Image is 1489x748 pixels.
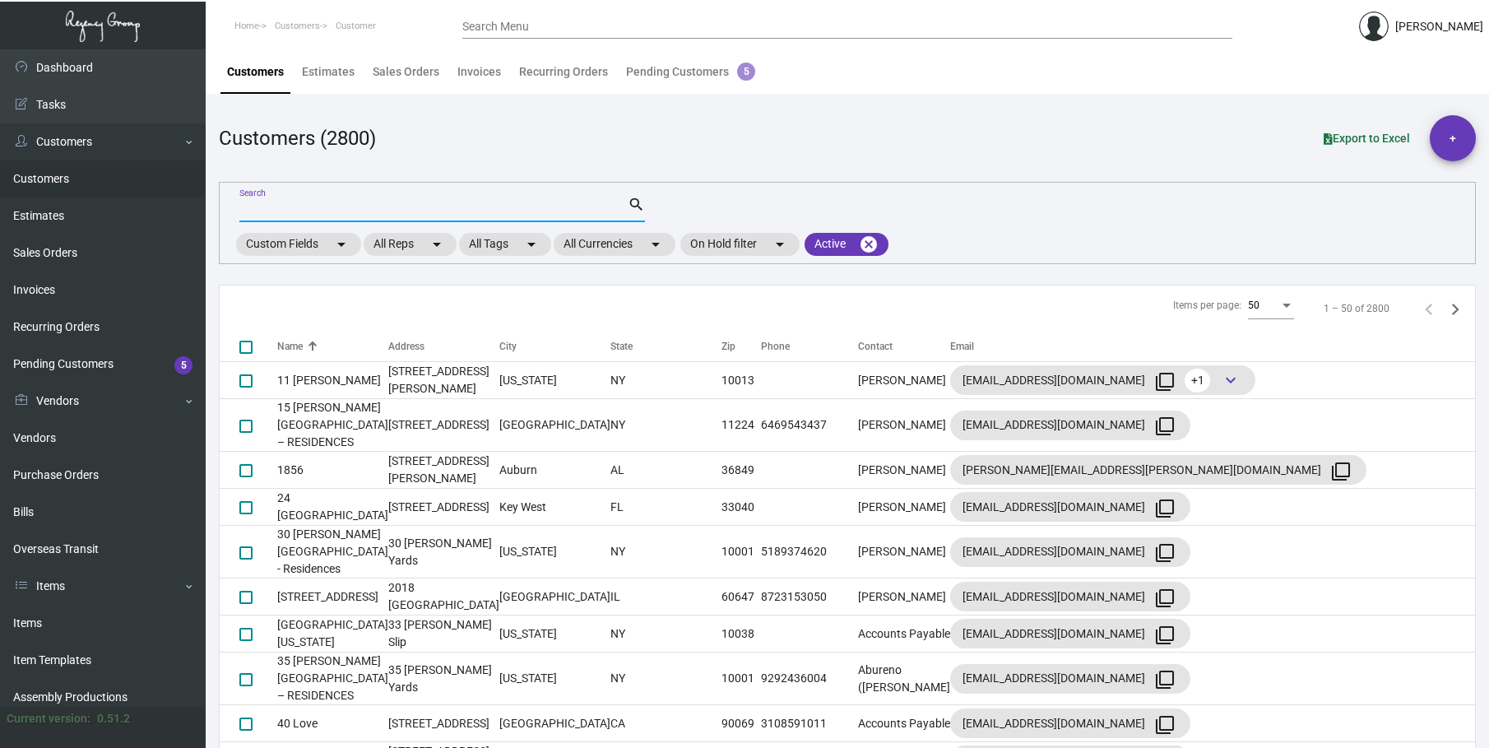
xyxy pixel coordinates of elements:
[721,362,761,399] td: 10013
[610,526,721,578] td: NY
[963,620,1178,647] div: [EMAIL_ADDRESS][DOMAIN_NAME]
[610,452,721,489] td: AL
[277,452,388,489] td: 1856
[610,339,721,354] div: State
[1155,588,1175,608] mat-icon: filter_none
[858,452,950,489] td: [PERSON_NAME]
[1155,416,1175,436] mat-icon: filter_none
[364,233,457,256] mat-chip: All Reps
[610,399,721,452] td: NY
[858,399,950,452] td: [PERSON_NAME]
[761,653,858,705] td: 9292436004
[963,583,1178,610] div: [EMAIL_ADDRESS][DOMAIN_NAME]
[1173,298,1241,313] div: Items per page:
[1442,295,1468,322] button: Next page
[761,339,858,354] div: Phone
[499,339,610,354] div: City
[1221,370,1241,390] span: keyboard_arrow_down
[761,705,858,742] td: 3108591011
[277,705,388,742] td: 40 Love
[336,21,376,31] span: Customer
[610,489,721,526] td: FL
[721,616,761,653] td: 10038
[1416,295,1442,322] button: Previous page
[761,339,790,354] div: Phone
[761,399,858,452] td: 6469543437
[388,653,499,705] td: 35 [PERSON_NAME] Yards
[628,195,645,215] mat-icon: search
[388,339,499,354] div: Address
[388,705,499,742] td: [STREET_ADDRESS]
[858,339,893,354] div: Contact
[1155,499,1175,518] mat-icon: filter_none
[499,362,610,399] td: [US_STATE]
[499,452,610,489] td: Auburn
[963,494,1178,520] div: [EMAIL_ADDRESS][DOMAIN_NAME]
[277,616,388,653] td: [GEOGRAPHIC_DATA] [US_STATE]
[97,710,130,727] div: 0.51.2
[275,21,320,31] span: Customers
[1155,543,1175,563] mat-icon: filter_none
[499,578,610,616] td: [GEOGRAPHIC_DATA]
[1155,372,1175,392] mat-icon: filter_none
[626,63,755,81] div: Pending Customers
[499,399,610,452] td: [GEOGRAPHIC_DATA]
[499,339,517,354] div: City
[858,653,950,705] td: Abureno ([PERSON_NAME]
[761,526,858,578] td: 5189374620
[761,578,858,616] td: 8723153050
[721,705,761,742] td: 90069
[219,123,376,153] div: Customers (2800)
[457,63,501,81] div: Invoices
[1331,462,1351,481] mat-icon: filter_none
[388,616,499,653] td: 33 [PERSON_NAME] Slip
[388,489,499,526] td: [STREET_ADDRESS]
[427,235,447,254] mat-icon: arrow_drop_down
[388,578,499,616] td: 2018 [GEOGRAPHIC_DATA]
[1324,132,1410,145] span: Export to Excel
[963,539,1178,565] div: [EMAIL_ADDRESS][DOMAIN_NAME]
[610,362,721,399] td: NY
[1155,715,1175,735] mat-icon: filter_none
[1359,12,1389,41] img: admin@bootstrapmaster.com
[554,233,675,256] mat-chip: All Currencies
[373,63,439,81] div: Sales Orders
[1395,18,1483,35] div: [PERSON_NAME]
[858,339,950,354] div: Contact
[858,362,950,399] td: [PERSON_NAME]
[721,339,735,354] div: Zip
[721,578,761,616] td: 60647
[302,63,355,81] div: Estimates
[721,489,761,526] td: 33040
[332,235,351,254] mat-icon: arrow_drop_down
[499,653,610,705] td: [US_STATE]
[388,452,499,489] td: [STREET_ADDRESS][PERSON_NAME]
[1248,300,1294,312] mat-select: Items per page:
[1324,301,1389,316] div: 1 – 50 of 2800
[1450,115,1456,161] span: +
[277,399,388,452] td: 15 [PERSON_NAME][GEOGRAPHIC_DATA] – RESIDENCES
[1310,123,1423,153] button: Export to Excel
[388,339,424,354] div: Address
[277,578,388,616] td: [STREET_ADDRESS]
[277,339,388,354] div: Name
[1248,300,1259,311] span: 50
[963,457,1354,483] div: [PERSON_NAME][EMAIL_ADDRESS][PERSON_NAME][DOMAIN_NAME]
[721,526,761,578] td: 10001
[388,362,499,399] td: [STREET_ADDRESS][PERSON_NAME]
[459,233,551,256] mat-chip: All Tags
[858,705,950,742] td: Accounts Payable
[499,489,610,526] td: Key West
[680,233,800,256] mat-chip: On Hold filter
[610,339,633,354] div: State
[858,578,950,616] td: [PERSON_NAME]
[519,63,608,81] div: Recurring Orders
[646,235,666,254] mat-icon: arrow_drop_down
[770,235,790,254] mat-icon: arrow_drop_down
[859,235,879,254] mat-icon: cancel
[227,63,284,81] div: Customers
[963,666,1178,692] div: [EMAIL_ADDRESS][DOMAIN_NAME]
[963,412,1178,439] div: [EMAIL_ADDRESS][DOMAIN_NAME]
[234,21,259,31] span: Home
[388,526,499,578] td: 30 [PERSON_NAME] Yards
